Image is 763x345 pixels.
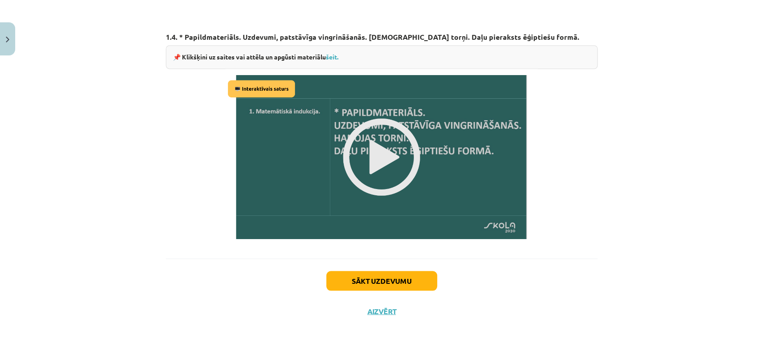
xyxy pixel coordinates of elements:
[326,271,437,290] button: Sākt uzdevumu
[166,32,579,42] strong: 1.4. * Papildmateriāls. Uzdevumi, patstāvīga vingrināšanās. [DEMOGRAPHIC_DATA] torņi. Daļu pierak...
[365,307,399,316] button: Aizvērt
[173,53,338,61] strong: 📌 Klikšķini uz saites vai attēla un apgūsti materiālu
[6,37,9,42] img: icon-close-lesson-0947bae3869378f0d4975bcd49f059093ad1ed9edebbc8119c70593378902aed.svg
[326,53,338,61] a: šeit.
